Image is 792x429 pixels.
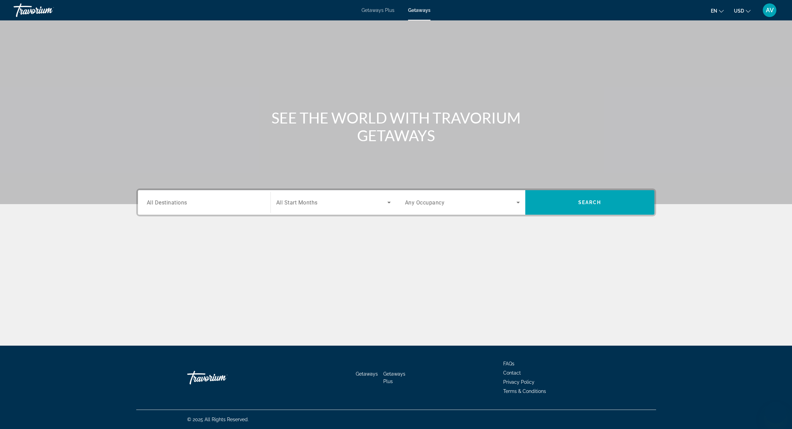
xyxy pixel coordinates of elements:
[734,8,744,14] span: USD
[578,200,601,205] span: Search
[734,6,751,16] button: Change currency
[503,389,546,394] a: Terms & Conditions
[187,417,249,422] span: © 2025 All Rights Reserved.
[356,371,378,377] a: Getaways
[14,1,82,19] a: Travorium
[765,402,787,424] iframe: Button to launch messaging window
[383,371,405,384] a: Getaways Plus
[711,8,717,14] span: en
[503,379,534,385] a: Privacy Policy
[276,199,318,206] span: All Start Months
[362,7,394,13] a: Getaways Plus
[761,3,778,17] button: User Menu
[147,199,262,207] input: Select destination
[269,109,524,144] h1: SEE THE WORLD WITH TRAVORIUM GETAWAYS
[711,6,724,16] button: Change language
[405,199,445,206] span: Any Occupancy
[187,367,255,388] a: Go Home
[138,190,654,215] div: Search widget
[766,7,774,14] span: AV
[503,370,521,376] a: Contact
[408,7,430,13] a: Getaways
[525,190,654,215] button: Search
[503,361,514,366] a: FAQs
[147,199,187,205] span: All Destinations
